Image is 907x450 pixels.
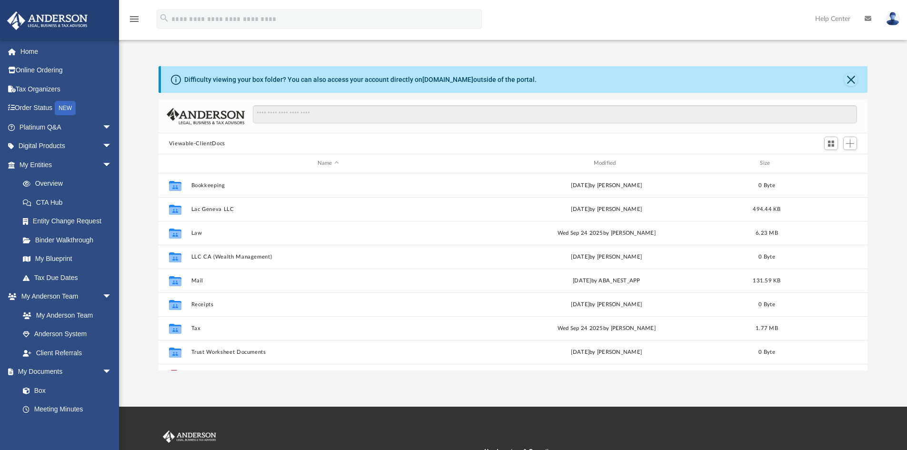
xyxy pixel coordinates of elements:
i: menu [129,13,140,25]
div: [DATE] by [PERSON_NAME] [469,300,744,309]
a: CTA Hub [13,193,126,212]
span: arrow_drop_down [102,287,121,307]
span: 494.44 KB [753,206,780,211]
span: arrow_drop_down [102,137,121,156]
img: Anderson Advisors Platinum Portal [4,11,90,30]
div: Modified [469,159,743,168]
button: Switch to Grid View [824,137,838,150]
a: Platinum Q&Aarrow_drop_down [7,118,126,137]
span: arrow_drop_down [102,362,121,382]
button: Add [843,137,857,150]
a: My Blueprint [13,250,121,269]
span: 0 Byte [758,301,775,307]
a: Tax Due Dates [13,268,126,287]
div: Wed Sep 24 2025 by [PERSON_NAME] [469,324,744,332]
div: Difficulty viewing your box folder? You can also access your account directly on outside of the p... [184,75,537,85]
input: Search files and folders [253,105,857,123]
span: 131.59 KB [753,278,780,283]
a: Box [13,381,117,400]
span: arrow_drop_down [102,118,121,137]
span: 6.23 MB [756,230,778,235]
span: 0 Byte [758,349,775,354]
img: Anderson Advisors Platinum Portal [161,430,218,443]
button: Receipts [191,301,465,308]
div: grid [159,173,868,370]
button: Viewable-ClientDocs [169,140,225,148]
div: id [163,159,187,168]
button: Close [844,73,857,86]
a: My Documentsarrow_drop_down [7,362,121,381]
a: Binder Walkthrough [13,230,126,250]
div: id [790,159,857,168]
i: search [159,13,169,23]
button: Trust Worksheet Documents [191,349,465,355]
a: My Entitiesarrow_drop_down [7,155,126,174]
a: Order StatusNEW [7,99,126,118]
a: Anderson System [13,325,121,344]
div: [DATE] by ABA_NEST_APP [469,276,744,285]
a: Tax Organizers [7,80,126,99]
div: Name [190,159,465,168]
a: My Anderson Team [13,306,117,325]
span: 0 Byte [758,254,775,259]
a: Client Referrals [13,343,121,362]
a: Digital Productsarrow_drop_down [7,137,126,156]
div: Wed Sep 24 2025 by [PERSON_NAME] [469,229,744,237]
img: User Pic [886,12,900,26]
button: Tax [191,325,465,331]
div: Size [748,159,786,168]
button: Bookkeeping [191,182,465,189]
div: [DATE] by [PERSON_NAME] [469,252,744,261]
button: Law [191,230,465,236]
a: My Anderson Teamarrow_drop_down [7,287,121,306]
div: [DATE] by [PERSON_NAME] [469,348,744,356]
span: arrow_drop_down [102,155,121,175]
a: Entity Change Request [13,212,126,231]
button: Lac Geneva LLC [191,206,465,212]
div: [DATE] by [PERSON_NAME] [469,205,744,213]
a: Home [7,42,126,61]
a: Overview [13,174,126,193]
button: Mail [191,278,465,284]
div: NEW [55,101,76,115]
a: menu [129,18,140,25]
span: 0 Byte [758,182,775,188]
span: 1.77 MB [756,325,778,330]
div: [DATE] by [PERSON_NAME] [469,181,744,190]
a: Online Ordering [7,61,126,80]
a: [DOMAIN_NAME] [422,76,473,83]
a: Meeting Minutes [13,400,121,419]
button: LLC CA (Wealth Management) [191,254,465,260]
